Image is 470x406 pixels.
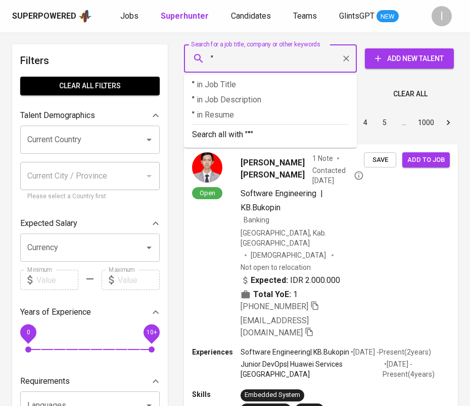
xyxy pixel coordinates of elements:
span: Add to job [407,154,445,166]
a: GlintsGPT NEW [339,10,399,23]
a: Jobs [120,10,140,23]
span: Clear All [393,88,428,100]
p: Junior DevOps | Huawei Services [GEOGRAPHIC_DATA] [241,359,383,379]
span: Banking [244,216,269,224]
span: NEW [377,12,399,22]
p: Skills [192,389,241,399]
a: Superhunter [161,10,211,23]
button: Go to page 1000 [415,114,437,131]
p: Software Engineering | KB.Bukopin [241,347,349,357]
span: Clear All filters [28,80,152,92]
svg: By Batam recruiter [354,170,364,181]
p: • [DATE] - Present ( 2 years ) [349,347,431,357]
p: " [192,94,349,106]
p: • [DATE] - Present ( 4 years ) [383,359,450,379]
input: Value [118,270,160,290]
button: Go to next page [440,114,456,131]
span: Add New Talent [373,52,446,65]
span: in Job Title [197,80,236,89]
div: … [396,118,412,128]
p: Years of Experience [20,306,91,318]
div: I [432,6,452,26]
span: | [320,188,323,200]
p: Expected Salary [20,217,77,229]
div: Years of Experience [20,302,160,322]
div: IDR 2.000.000 [241,274,340,286]
button: Add to job [402,152,450,168]
div: Superpowered [12,11,76,22]
img: app logo [78,9,92,24]
div: Embedded System [245,390,300,400]
p: " [192,79,349,91]
b: Superhunter [161,11,209,21]
p: Experiences [192,347,241,357]
button: Save [364,152,396,168]
span: in Resume [197,110,234,120]
span: [PHONE_NUMBER] [241,302,308,311]
span: GlintsGPT [339,11,374,21]
span: 1 [293,288,298,301]
p: Not open to relocation [241,262,311,272]
b: " [248,130,251,139]
img: 1fd2825491df9716e3e3b722ae4f802b.jpg [192,152,222,183]
span: Software Engineering [241,189,316,198]
a: Superpoweredapp logo [12,9,92,24]
button: Go to page 5 [377,114,393,131]
button: Go to page 4 [357,114,373,131]
p: Please select a Country first [27,192,153,202]
a: Teams [293,10,319,23]
button: Clear All [389,85,432,103]
p: Talent Demographics [20,109,95,122]
button: Add New Talent [365,48,454,69]
nav: pagination navigation [279,114,458,131]
span: in Job Description [197,95,261,104]
span: [PERSON_NAME] [PERSON_NAME] [241,157,308,181]
h6: Filters [20,52,160,69]
p: Requirements [20,375,70,387]
span: 1 Note [312,153,333,163]
b: Expected: [251,274,288,286]
span: 10+ [146,329,157,336]
span: Save [369,154,391,166]
a: Candidates [231,10,273,23]
div: [GEOGRAPHIC_DATA], Kab. [GEOGRAPHIC_DATA] [241,228,364,248]
button: Clear [339,51,353,66]
span: Jobs [120,11,138,21]
button: Clear All filters [20,77,160,95]
div: Expected Salary [20,213,160,234]
span: 0 [26,329,30,336]
button: Open [142,133,156,147]
div: Requirements [20,371,160,391]
p: Search all with " " [192,129,349,141]
span: Open [196,189,219,197]
span: [DEMOGRAPHIC_DATA] [251,250,327,260]
p: " [192,109,349,121]
div: Talent Demographics [20,105,160,126]
span: Candidates [231,11,271,21]
span: KB.Bukopin [241,203,280,212]
input: Value [36,270,78,290]
span: Teams [293,11,317,21]
button: Open [142,241,156,255]
b: Total YoE: [253,288,291,301]
span: Contacted [DATE] [312,165,364,186]
span: [EMAIL_ADDRESS][DOMAIN_NAME] [241,316,309,337]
